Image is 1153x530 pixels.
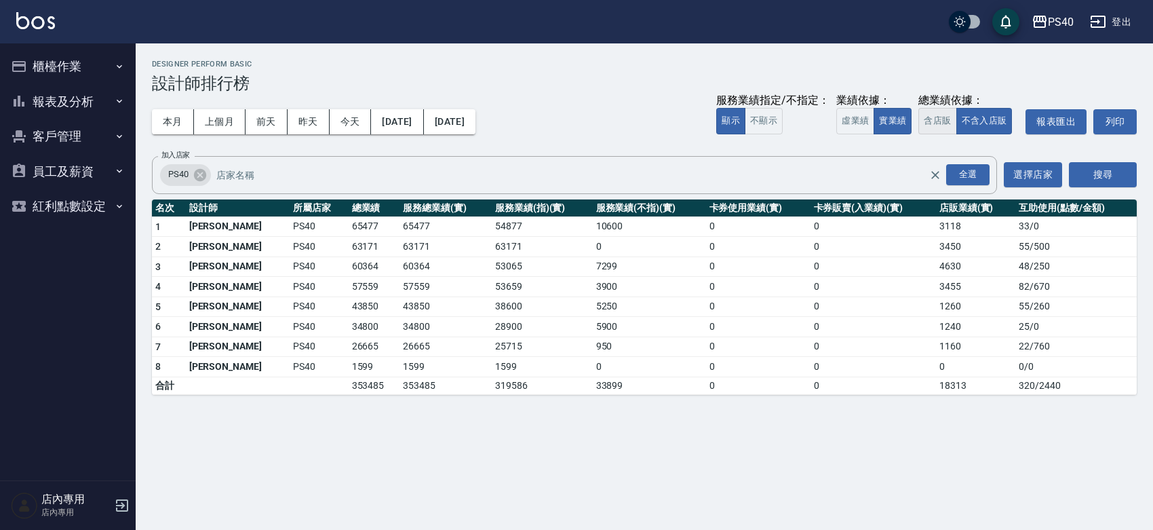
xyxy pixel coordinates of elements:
td: 26665 [349,337,400,357]
td: 65477 [349,216,400,237]
td: 33 / 0 [1015,216,1137,237]
td: 25715 [492,337,593,357]
td: 3450 [936,237,1015,257]
label: 加入店家 [161,150,190,160]
td: PS40 [290,237,348,257]
td: 320 / 2440 [1015,377,1137,394]
td: 48 / 250 [1015,257,1137,277]
td: 1160 [936,337,1015,357]
td: 26665 [399,337,492,357]
td: [PERSON_NAME] [186,317,290,337]
td: 合計 [152,377,186,394]
td: 1240 [936,317,1015,337]
td: 28900 [492,317,593,337]
td: 0 [810,257,936,277]
span: 5 [155,301,161,312]
td: [PERSON_NAME] [186,216,290,237]
input: 店家名稱 [213,163,954,187]
h2: Designer Perform Basic [152,60,1137,69]
span: PS40 [160,168,197,181]
th: 服務業績(指)(實) [492,200,593,217]
button: 今天 [330,109,372,134]
span: 3 [155,261,161,272]
button: 選擇店家 [1004,162,1062,187]
div: 業績依據： [836,94,912,108]
img: Logo [16,12,55,29]
button: 登出 [1084,10,1137,35]
button: 上個月 [194,109,246,134]
td: 0 [810,216,936,237]
p: 店內專用 [41,506,111,518]
td: PS40 [290,257,348,277]
button: PS40 [1026,8,1079,36]
td: [PERSON_NAME] [186,297,290,317]
td: 7299 [593,257,706,277]
td: [PERSON_NAME] [186,277,290,297]
td: 5250 [593,297,706,317]
button: 搜尋 [1069,162,1137,187]
td: 0 [706,277,810,297]
button: Open [943,162,992,188]
span: 6 [155,321,161,332]
td: 82 / 670 [1015,277,1137,297]
td: 43850 [399,297,492,317]
button: Clear [926,166,945,185]
button: 櫃檯作業 [5,49,130,84]
td: 0 [810,297,936,317]
td: 0 [706,337,810,357]
h3: 設計師排行榜 [152,74,1137,93]
button: save [992,8,1019,35]
span: 2 [155,241,161,252]
td: 3118 [936,216,1015,237]
td: 319586 [492,377,593,394]
td: 0 [706,297,810,317]
td: 0 [706,237,810,257]
button: 員工及薪資 [5,154,130,189]
span: 1 [155,221,161,232]
td: 43850 [349,297,400,317]
td: 60364 [349,257,400,277]
div: 總業績依據： [918,94,1019,108]
td: PS40 [290,216,348,237]
div: 服務業績指定/不指定： [716,94,829,108]
th: 卡券販賣(入業績)(實) [810,200,936,217]
td: 5900 [593,317,706,337]
button: 含店販 [918,108,956,134]
button: 客戶管理 [5,119,130,154]
td: 0 [810,337,936,357]
th: 名次 [152,200,186,217]
td: 63171 [492,237,593,257]
td: 3900 [593,277,706,297]
td: [PERSON_NAME] [186,257,290,277]
td: 38600 [492,297,593,317]
th: 服務業績(不指)(實) [593,200,706,217]
td: 0 [706,216,810,237]
td: 0 [706,357,810,377]
td: 0 [810,377,936,394]
td: 0 [810,357,936,377]
td: 63171 [399,237,492,257]
button: 不含入店販 [956,108,1013,134]
a: 報表匯出 [1025,109,1087,134]
td: PS40 [290,297,348,317]
td: 0 [706,317,810,337]
td: 0 [810,277,936,297]
th: 服務總業績(實) [399,200,492,217]
td: [PERSON_NAME] [186,337,290,357]
td: [PERSON_NAME] [186,237,290,257]
button: 報表及分析 [5,84,130,119]
td: PS40 [290,277,348,297]
button: [DATE] [424,109,475,134]
td: 353485 [399,377,492,394]
td: 1599 [349,357,400,377]
table: a dense table [152,200,1137,395]
td: 950 [593,337,706,357]
button: 實業績 [874,108,912,134]
button: 昨天 [288,109,330,134]
td: PS40 [290,337,348,357]
td: 0 [706,377,810,394]
button: 本月 [152,109,194,134]
td: 57559 [399,277,492,297]
td: 0 [593,237,706,257]
td: 0 [810,237,936,257]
